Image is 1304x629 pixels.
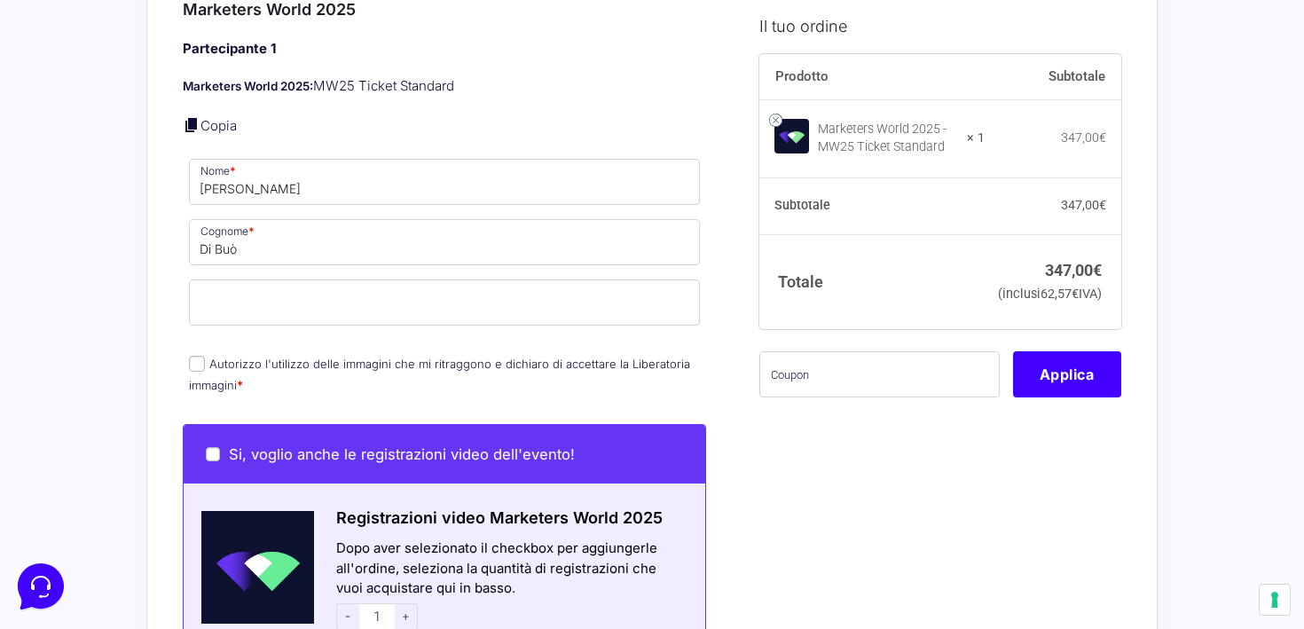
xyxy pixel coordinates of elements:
iframe: Customerly Messenger Launcher [14,560,67,613]
span: Inizia una conversazione [115,160,262,174]
strong: × 1 [967,130,985,147]
span: € [1093,260,1102,279]
input: Si, voglio anche le registrazioni video dell'evento! [206,447,220,461]
th: Prodotto [759,53,986,99]
span: € [1099,198,1106,212]
input: Coupon [759,351,1000,397]
button: Home [14,466,123,507]
button: Aiuto [232,466,341,507]
span: € [1099,130,1106,145]
strong: Marketers World 2025: [183,79,313,93]
label: Autorizzo l'utilizzo delle immagini che mi ritraggono e dichiaro di accettare la Liberatoria imma... [189,357,690,391]
button: Messaggi [123,466,232,507]
input: Cerca un articolo... [40,258,290,276]
h2: Ciao da Marketers 👋 [14,14,298,43]
img: dark [28,99,64,135]
p: MW25 Ticket Standard [183,76,706,97]
p: Home [53,491,83,507]
th: Subtotale [985,53,1121,99]
p: Messaggi [153,491,201,507]
img: Schermata-2022-04-11-alle-18.28.41.png [184,511,314,624]
img: dark [85,99,121,135]
img: dark [57,99,92,135]
button: Le tue preferenze relative al consenso per le tecnologie di tracciamento [1260,585,1290,615]
a: Copia [200,117,237,134]
h4: Partecipante 1 [183,39,706,59]
bdi: 347,00 [1061,130,1106,145]
span: Trova una risposta [28,220,138,234]
span: Le tue conversazioni [28,71,151,85]
span: Registrazioni video Marketers World 2025 [336,508,663,527]
a: Copia i dettagli dell'acquirente [183,116,200,134]
input: Autorizzo l'utilizzo delle immagini che mi ritraggono e dichiaro di accettare la Liberatoria imma... [189,356,205,372]
bdi: 347,00 [1061,198,1106,212]
bdi: 347,00 [1045,260,1102,279]
span: Si, voglio anche le registrazioni video dell'evento! [229,445,575,463]
button: Inizia una conversazione [28,149,326,185]
a: Apri Centro Assistenza [189,220,326,234]
span: € [1072,287,1079,302]
h3: Il tuo ordine [759,13,1121,37]
img: Marketers World 2025 - MW25 Ticket Standard [774,118,809,153]
p: Aiuto [273,491,299,507]
div: Marketers World 2025 - MW25 Ticket Standard [818,121,956,156]
th: Totale [759,234,986,329]
span: 62,57 [1041,287,1079,302]
th: Subtotale [759,177,986,234]
small: (inclusi IVA) [998,287,1102,302]
button: Applica [1013,351,1121,397]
